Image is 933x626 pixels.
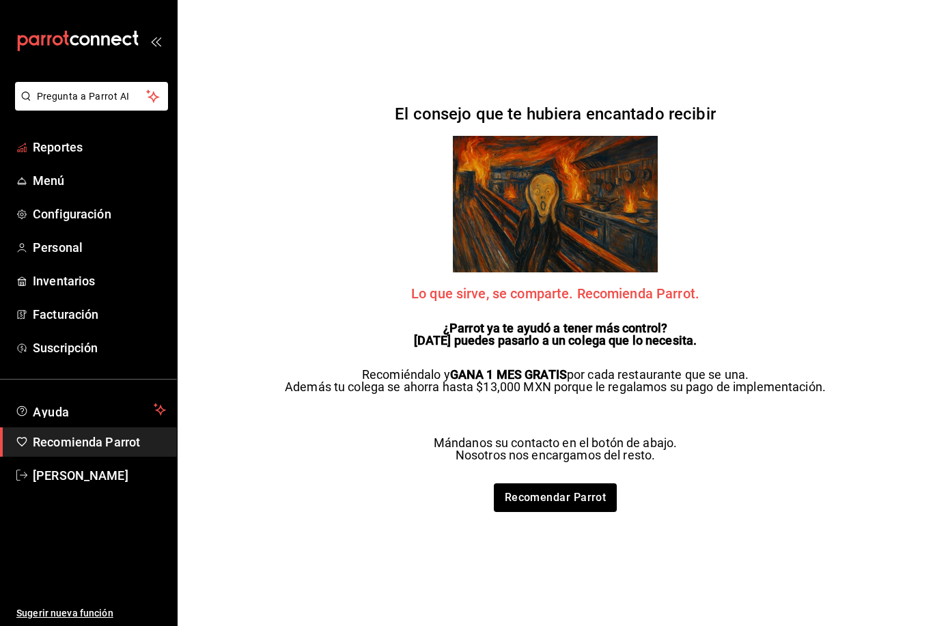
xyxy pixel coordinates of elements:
p: Recomiéndalo y por cada restaurante que se una. Además tu colega se ahorra hasta $13,000 MXN porq... [285,369,826,393]
strong: ¿Parrot ya te ayudó a tener más control? [443,321,667,335]
span: [PERSON_NAME] [33,466,166,485]
strong: [DATE] puedes pasarlo a un colega que lo necesita. [414,333,697,347]
span: Suscripción [33,339,166,357]
strong: GANA 1 MES GRATIS [450,367,567,382]
h2: El consejo que te hubiera encantado recibir [395,106,716,122]
a: Pregunta a Parrot AI [10,99,168,113]
span: Pregunta a Parrot AI [37,89,147,104]
button: Pregunta a Parrot AI [15,82,168,111]
span: Lo que sirve, se comparte. Recomienda Parrot. [411,287,699,300]
button: open_drawer_menu [150,35,161,46]
span: Recomienda Parrot [33,433,166,451]
span: Menú [33,171,166,190]
span: Ayuda [33,401,148,418]
span: Reportes [33,138,166,156]
img: referrals Parrot [453,136,658,272]
p: Mándanos su contacto en el botón de abajo. Nosotros nos encargamos del resto. [434,437,678,461]
span: Facturación [33,305,166,324]
a: Recomendar Parrot [494,483,617,512]
span: Personal [33,238,166,257]
span: Configuración [33,205,166,223]
span: Sugerir nueva función [16,606,166,621]
span: Inventarios [33,272,166,290]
